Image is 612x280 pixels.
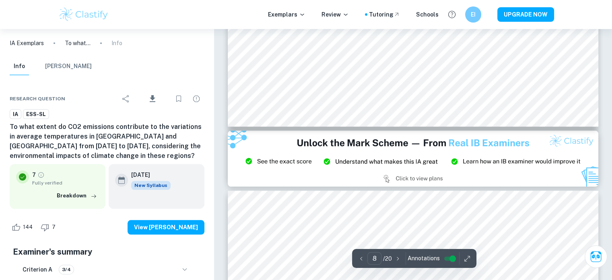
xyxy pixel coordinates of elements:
[10,109,21,119] a: IA
[383,254,392,263] p: / 20
[32,179,99,187] span: Fully verified
[58,6,109,23] img: Clastify logo
[13,246,201,258] h5: Examiner's summary
[23,110,49,118] span: ESS-SL
[171,91,187,107] div: Bookmark
[468,10,478,19] h6: EI
[55,190,99,202] button: Breakdown
[268,10,305,19] p: Exemplars
[131,181,171,190] span: New Syllabus
[585,245,607,268] button: Ask Clai
[19,223,37,231] span: 144
[23,265,52,274] h6: Criterion A
[228,131,599,186] img: Ad
[111,39,122,48] p: Info
[188,91,204,107] div: Report issue
[131,170,164,179] h6: [DATE]
[445,8,459,21] button: Help and Feedback
[32,170,36,179] p: 7
[118,91,134,107] div: Share
[10,58,29,75] button: Info
[65,39,91,48] p: To what extent do CO2 emissions contribute to the variations in average temperatures in [GEOGRAPH...
[321,10,349,19] p: Review
[136,88,169,109] div: Download
[416,10,439,19] a: Schools
[10,39,44,48] a: IA Exemplars
[10,95,65,102] span: Research question
[369,10,400,19] a: Tutoring
[408,254,440,263] span: Annotations
[10,122,204,161] h6: To what extent do CO2 emissions contribute to the variations in average temperatures in [GEOGRAPH...
[10,110,21,118] span: IA
[128,220,204,234] button: View [PERSON_NAME]
[45,58,92,75] button: [PERSON_NAME]
[37,171,45,178] a: Grade fully verified
[47,223,60,231] span: 7
[497,7,554,22] button: UPGRADE NOW
[39,221,60,234] div: Dislike
[131,181,171,190] div: Starting from the May 2026 session, the ESS IA requirements have changed. We created this exempla...
[59,266,74,273] span: 3/4
[10,221,37,234] div: Like
[23,109,49,119] a: ESS-SL
[465,6,481,23] button: EI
